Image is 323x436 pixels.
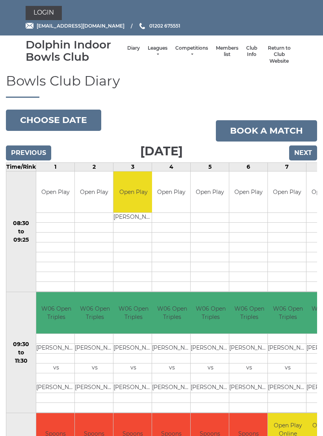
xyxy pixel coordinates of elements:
td: 08:30 to 09:25 [6,171,36,292]
td: Open Play [36,171,74,213]
a: Login [26,6,62,20]
td: 4 [152,162,191,171]
td: W06 Open Triples [75,292,115,334]
td: vs [113,363,153,373]
td: [PERSON_NAME] [75,343,115,353]
img: Phone us [139,23,145,29]
td: W06 Open Triples [191,292,230,334]
td: Open Play [113,171,153,213]
td: vs [152,363,192,373]
td: vs [191,363,230,373]
td: [PERSON_NAME] [229,343,269,353]
td: W06 Open Triples [229,292,269,334]
h1: Bowls Club Diary [6,74,317,97]
td: vs [229,363,269,373]
td: [PERSON_NAME] [36,383,76,393]
td: [PERSON_NAME] [229,383,269,393]
td: W06 Open Triples [268,292,308,334]
td: 5 [191,162,229,171]
td: W06 Open Triples [152,292,192,334]
a: Competitions [175,45,208,58]
td: [PERSON_NAME] [152,383,192,393]
td: [PERSON_NAME] [191,383,230,393]
a: Phone us 01202 675551 [138,22,180,30]
td: 6 [229,162,268,171]
td: [PERSON_NAME] [268,383,308,393]
td: vs [75,363,115,373]
td: [PERSON_NAME] [113,343,153,353]
input: Next [289,145,317,160]
a: Book a match [216,120,317,142]
td: [PERSON_NAME] [113,383,153,393]
td: [PERSON_NAME] [268,343,308,353]
td: Open Play [229,171,267,213]
input: Previous [6,145,51,160]
td: Time/Rink [6,162,36,171]
a: Members list [216,45,238,58]
td: vs [36,363,76,373]
td: Open Play [75,171,113,213]
td: vs [268,363,308,373]
td: 1 [36,162,75,171]
td: 09:30 to 11:30 [6,292,36,413]
a: Diary [127,45,140,52]
span: [EMAIL_ADDRESS][DOMAIN_NAME] [37,23,124,29]
td: W06 Open Triples [113,292,153,334]
td: Open Play [191,171,229,213]
td: 2 [75,162,113,171]
td: [PERSON_NAME] [75,383,115,393]
span: 01202 675551 [149,23,180,29]
img: Email [26,23,33,29]
div: Dolphin Indoor Bowls Club [26,39,123,63]
td: Open Play [268,171,306,213]
td: W06 Open Triples [36,292,76,334]
td: [PERSON_NAME] [152,343,192,353]
td: [PERSON_NAME] [191,343,230,353]
td: [PERSON_NAME] [36,343,76,353]
td: 3 [113,162,152,171]
button: Choose date [6,110,101,131]
td: Open Play [152,171,190,213]
a: Club Info [246,45,257,58]
td: [PERSON_NAME] [113,213,153,223]
a: Email [EMAIL_ADDRESS][DOMAIN_NAME] [26,22,124,30]
a: Return to Club Website [265,45,293,65]
td: 7 [268,162,306,171]
a: Leagues [148,45,167,58]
